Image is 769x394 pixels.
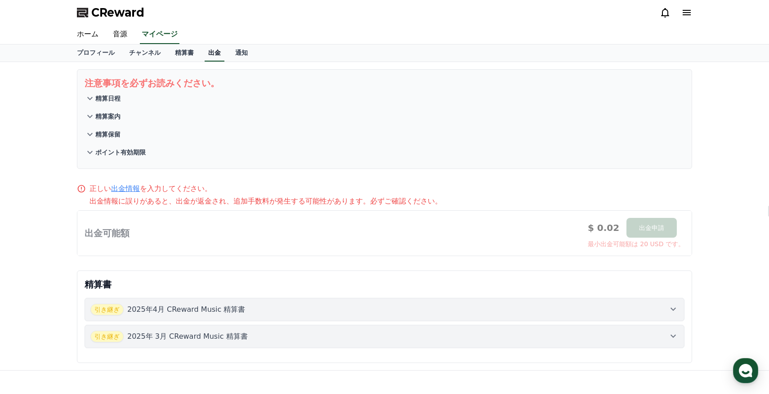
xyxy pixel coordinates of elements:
[85,143,684,161] button: ポイント有効期限
[85,89,684,107] button: 精算日程
[95,130,121,139] p: 精算保留
[85,325,684,348] button: 引き継ぎ 2025年 3月 CReward Music 精算書
[89,183,212,194] p: 正しい を入力してください。
[90,331,124,342] span: 引き継ぎ
[85,125,684,143] button: 精算保留
[122,44,168,62] a: チャンネル
[70,25,106,44] a: ホーム
[168,44,201,62] a: 精算書
[127,331,248,342] p: 2025年 3月 CReward Music 精算書
[85,107,684,125] button: 精算案内
[89,196,692,207] p: 出金情報に誤りがあると、出金が返金され、追加手数料が発生する可能性があります。必ずご確認ください。
[205,44,224,62] a: 出金
[95,112,121,121] p: 精算案内
[95,94,121,103] p: 精算日程
[59,285,116,307] a: Messages
[85,77,684,89] p: 注意事項を必ずお読みください。
[95,148,146,157] p: ポイント有効期限
[23,298,39,305] span: Home
[111,184,140,193] a: 出金情報
[77,5,144,20] a: CReward
[85,278,684,291] p: 精算書
[228,44,255,62] a: 通知
[3,285,59,307] a: Home
[116,285,173,307] a: Settings
[127,304,245,315] p: 2025年4月 CReward Music 精算書
[140,25,179,44] a: マイページ
[75,299,101,306] span: Messages
[70,44,122,62] a: プロフィール
[133,298,155,305] span: Settings
[106,25,134,44] a: 音源
[90,304,124,315] span: 引き継ぎ
[91,5,144,20] span: CReward
[85,298,684,321] button: 引き継ぎ 2025年4月 CReward Music 精算書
